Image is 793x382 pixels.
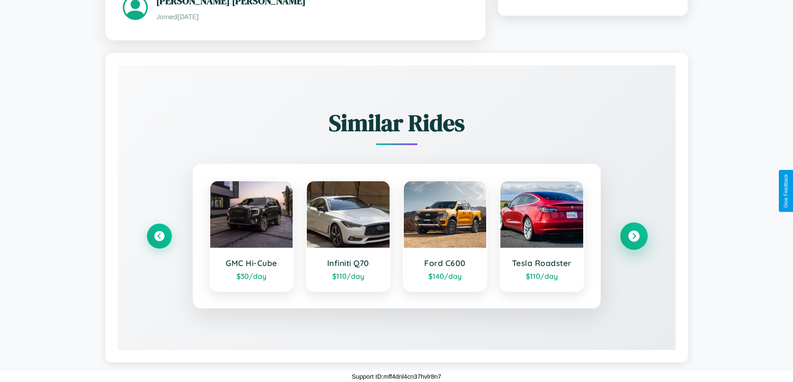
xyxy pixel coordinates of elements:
h3: Infiniti Q70 [315,258,381,268]
p: Joined [DATE] [156,11,468,23]
h3: Ford C600 [412,258,478,268]
p: Support ID: mff4dnl4cn37hvlr8n7 [352,371,441,382]
div: $ 140 /day [412,271,478,281]
a: Tesla Roadster$110/day [500,180,584,292]
h2: Similar Rides [147,107,646,139]
div: $ 110 /day [509,271,575,281]
a: Infiniti Q70$110/day [306,180,390,292]
div: $ 30 /day [219,271,285,281]
a: GMC Hi-Cube$30/day [209,180,294,292]
div: Give Feedback [783,174,789,208]
h3: GMC Hi-Cube [219,258,285,268]
h3: Tesla Roadster [509,258,575,268]
div: $ 110 /day [315,271,381,281]
a: Ford C600$140/day [403,180,487,292]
